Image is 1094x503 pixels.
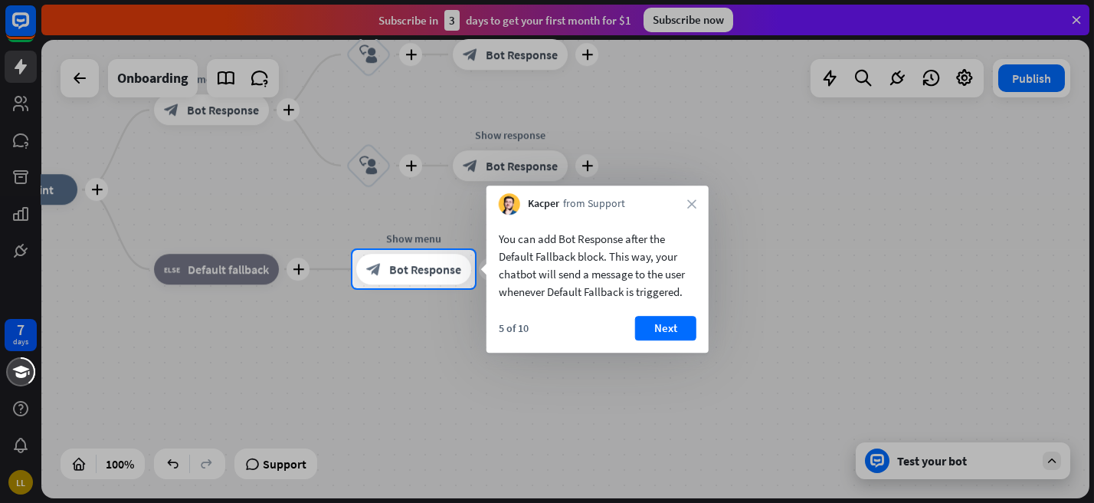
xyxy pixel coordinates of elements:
[687,199,696,209] i: close
[563,196,625,212] span: from Support
[528,196,559,212] span: Kacper
[499,230,696,301] div: You can add Bot Response after the Default Fallback block. This way, your chatbot will send a mes...
[366,261,382,277] i: block_bot_response
[12,6,58,52] button: Open LiveChat chat widget
[389,261,461,277] span: Bot Response
[499,321,529,335] div: 5 of 10
[635,316,696,340] button: Next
